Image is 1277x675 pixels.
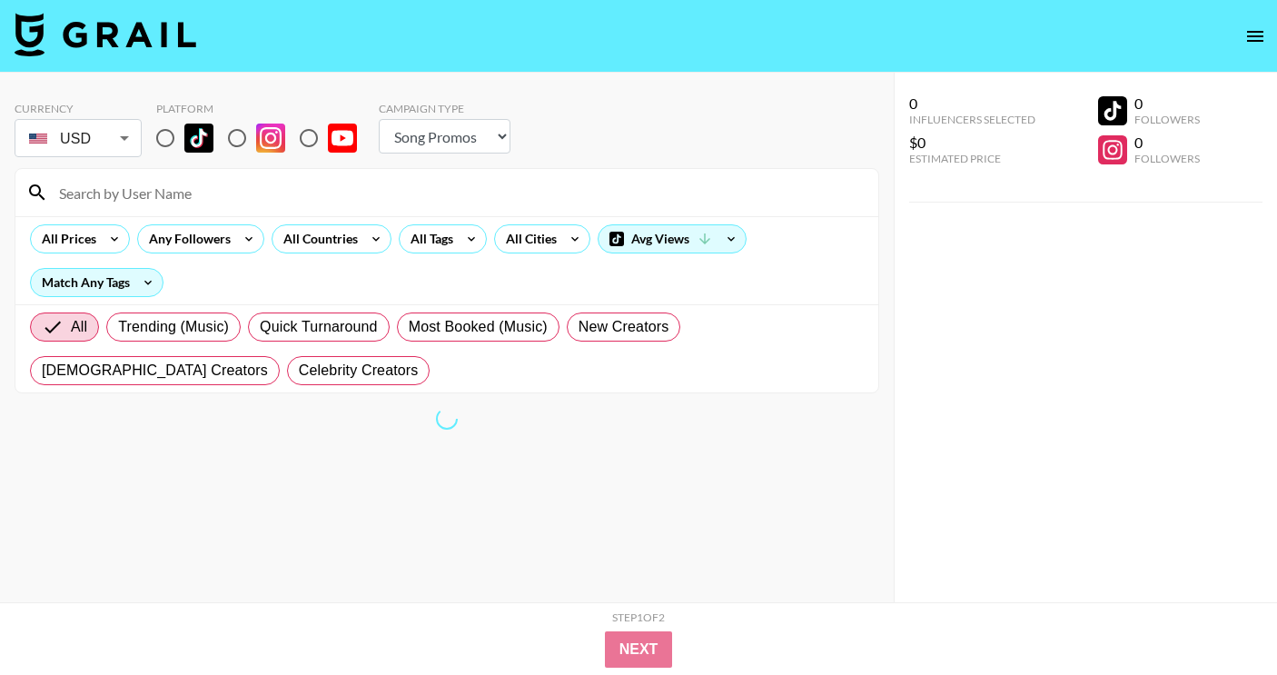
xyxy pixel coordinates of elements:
div: Avg Views [599,225,746,253]
div: 0 [1134,94,1200,113]
div: Match Any Tags [31,269,163,296]
div: All Prices [31,225,100,253]
input: Search by User Name [48,178,867,207]
div: 0 [1134,134,1200,152]
span: Refreshing bookers, clients, countries, tags, cities, talent, talent... [434,406,460,432]
div: Estimated Price [909,152,1035,165]
div: Influencers Selected [909,113,1035,126]
div: Followers [1134,113,1200,126]
span: Celebrity Creators [299,360,419,382]
span: Quick Turnaround [260,316,378,338]
div: Step 1 of 2 [612,610,665,624]
div: Any Followers [138,225,234,253]
img: Grail Talent [15,13,196,56]
button: open drawer [1237,18,1273,55]
iframe: Drift Widget Chat Controller [1186,584,1255,653]
div: Currency [15,102,142,115]
span: [DEMOGRAPHIC_DATA] Creators [42,360,268,382]
div: USD [18,123,138,154]
div: Platform [156,102,371,115]
div: $0 [909,134,1035,152]
div: Followers [1134,152,1200,165]
button: Next [605,631,673,668]
div: All Cities [495,225,560,253]
div: All Countries [272,225,361,253]
div: 0 [909,94,1035,113]
img: YouTube [328,124,357,153]
img: Instagram [256,124,285,153]
span: Trending (Music) [118,316,229,338]
div: Campaign Type [379,102,510,115]
span: Most Booked (Music) [409,316,548,338]
div: All Tags [400,225,457,253]
span: All [71,316,87,338]
img: TikTok [184,124,213,153]
span: New Creators [579,316,669,338]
